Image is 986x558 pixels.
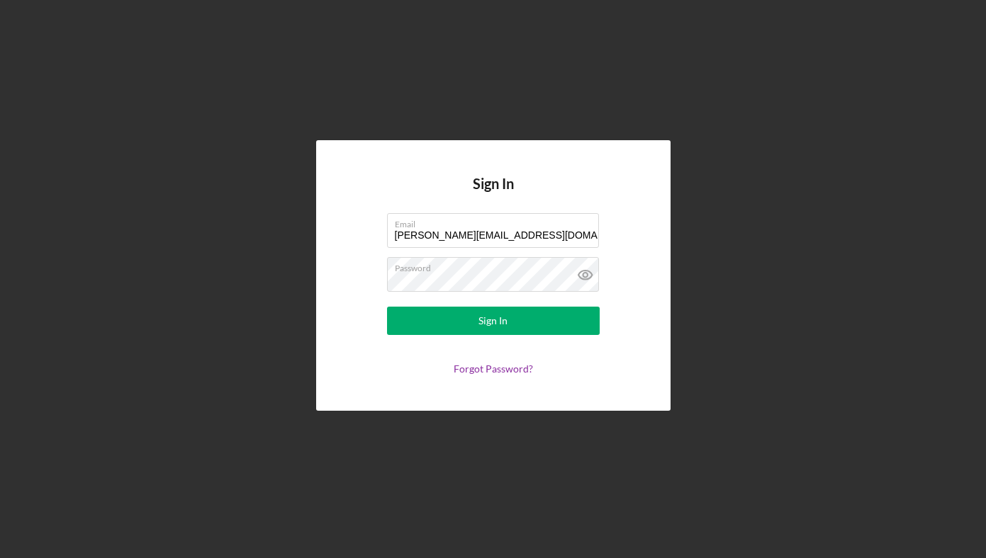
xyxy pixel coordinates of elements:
button: Sign In [387,307,600,335]
a: Forgot Password? [454,363,533,375]
label: Email [395,214,599,229]
label: Password [395,258,599,273]
div: Sign In [478,307,508,335]
h4: Sign In [473,176,514,213]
